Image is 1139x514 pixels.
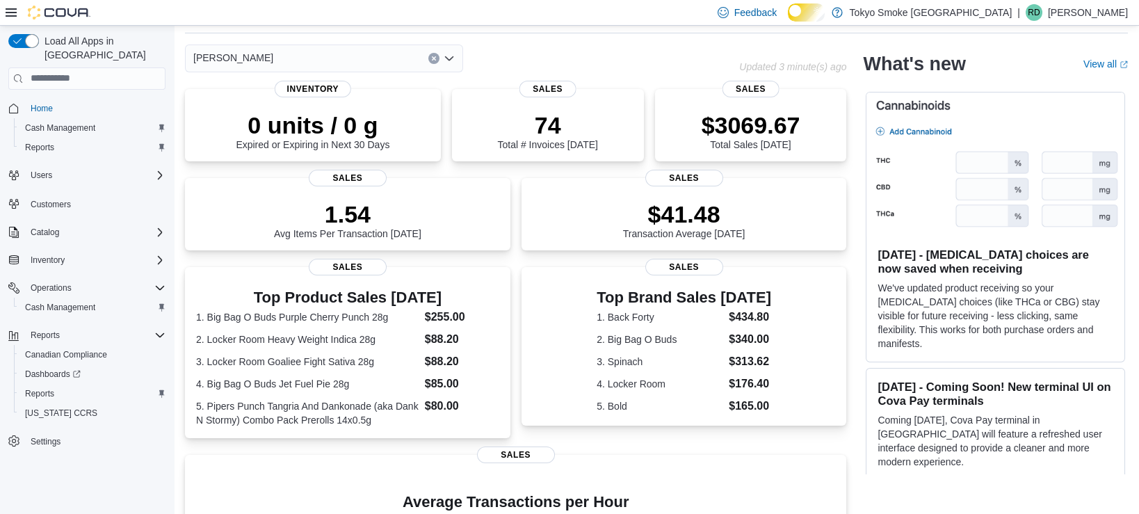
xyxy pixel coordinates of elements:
span: Reports [31,330,60,341]
dd: $88.20 [425,353,499,370]
a: Reports [19,139,60,156]
span: Reports [25,142,54,153]
span: Catalog [31,227,59,238]
span: Cash Management [25,302,95,313]
svg: External link [1120,61,1128,69]
span: Home [25,99,165,117]
span: Home [31,103,53,114]
span: Inventory [275,81,351,97]
a: Dashboards [14,364,171,384]
div: Total Sales [DATE] [702,111,800,150]
a: Customers [25,196,76,213]
a: Cash Management [19,120,101,136]
dd: $176.40 [729,376,771,392]
span: [PERSON_NAME] [193,49,273,66]
button: Users [3,166,171,185]
button: Reports [14,138,171,157]
button: Canadian Compliance [14,345,171,364]
dt: 2. Big Bag O Buds [597,332,723,346]
h3: Top Brand Sales [DATE] [597,289,771,306]
span: Sales [309,259,387,275]
dd: $88.20 [425,331,499,348]
h3: [DATE] - [MEDICAL_DATA] choices are now saved when receiving [878,248,1113,275]
button: Reports [3,326,171,345]
span: RD [1028,4,1040,21]
button: Users [25,167,58,184]
button: Catalog [3,223,171,242]
div: Avg Items Per Transaction [DATE] [274,200,421,239]
a: [US_STATE] CCRS [19,405,103,421]
dt: 1. Big Bag O Buds Purple Cherry Punch 28g [196,310,419,324]
button: Operations [3,278,171,298]
span: Catalog [25,224,165,241]
button: Cash Management [14,298,171,317]
button: [US_STATE] CCRS [14,403,171,423]
span: Sales [519,81,576,97]
a: Settings [25,433,66,450]
span: Dashboards [19,366,165,383]
span: Sales [722,81,779,97]
span: Operations [25,280,165,296]
button: Clear input [428,53,439,64]
button: Settings [3,431,171,451]
span: Cash Management [25,122,95,134]
p: $3069.67 [702,111,800,139]
span: Reports [25,388,54,399]
span: Settings [31,436,60,447]
p: 0 units / 0 g [236,111,389,139]
span: Cash Management [19,299,165,316]
span: Customers [25,195,165,212]
p: 74 [497,111,597,139]
div: Expired or Expiring in Next 30 Days [236,111,389,150]
span: Inventory [25,252,165,268]
div: Transaction Average [DATE] [623,200,745,239]
span: Load All Apps in [GEOGRAPHIC_DATA] [39,34,165,62]
input: Dark Mode [788,3,824,22]
span: Settings [25,433,165,450]
span: Sales [645,259,723,275]
h2: What's new [863,53,965,75]
dt: 4. Locker Room [597,377,723,391]
dt: 3. Locker Room Goaliee Fight Sativa 28g [196,355,419,369]
span: [US_STATE] CCRS [25,408,97,419]
button: Open list of options [444,53,455,64]
h3: Top Product Sales [DATE] [196,289,499,306]
span: Reports [19,139,165,156]
button: Customers [3,193,171,214]
button: Reports [25,327,65,344]
p: | [1017,4,1020,21]
span: Sales [477,447,555,463]
p: Coming [DATE], Cova Pay terminal in [GEOGRAPHIC_DATA] will feature a refreshed user interface des... [878,413,1113,469]
button: Inventory [3,250,171,270]
dt: 5. Pipers Punch Tangria And Dankonade (aka Dank N Stormy) Combo Pack Prerolls 14x0.5g [196,399,419,427]
button: Cash Management [14,118,171,138]
button: Reports [14,384,171,403]
button: Home [3,98,171,118]
span: Sales [645,170,723,186]
span: Operations [31,282,72,294]
p: [PERSON_NAME] [1048,4,1128,21]
span: Reports [25,327,165,344]
div: Rob Davies [1026,4,1042,21]
dd: $80.00 [425,398,499,415]
a: Canadian Compliance [19,346,113,363]
dd: $340.00 [729,331,771,348]
p: Updated 3 minute(s) ago [739,61,846,72]
dt: 3. Spinach [597,355,723,369]
span: Sales [309,170,387,186]
dt: 4. Big Bag O Buds Jet Fuel Pie 28g [196,377,419,391]
span: Canadian Compliance [25,349,107,360]
a: Cash Management [19,299,101,316]
span: Washington CCRS [19,405,165,421]
button: Catalog [25,224,65,241]
span: Users [25,167,165,184]
dt: 1. Back Forty [597,310,723,324]
p: Tokyo Smoke [GEOGRAPHIC_DATA] [850,4,1012,21]
dd: $313.62 [729,353,771,370]
dd: $434.80 [729,309,771,326]
dd: $255.00 [425,309,499,326]
dt: 5. Bold [597,399,723,413]
nav: Complex example [8,93,165,488]
span: Cash Management [19,120,165,136]
span: Canadian Compliance [19,346,165,363]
